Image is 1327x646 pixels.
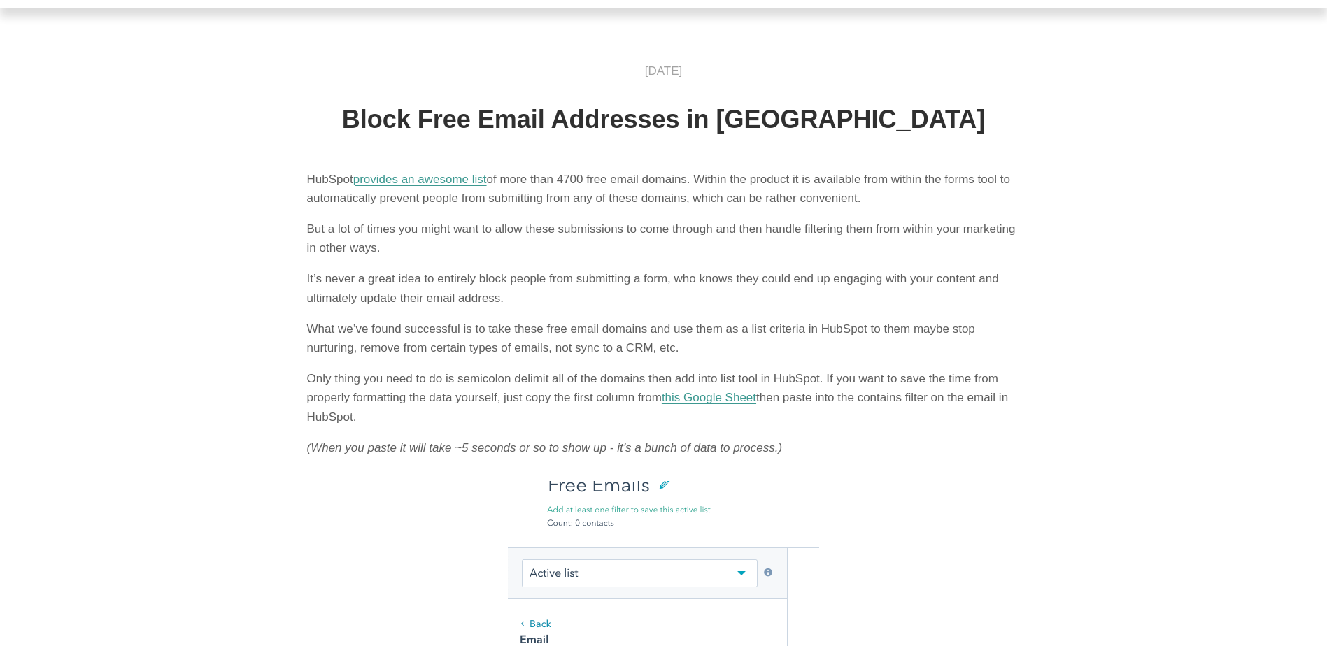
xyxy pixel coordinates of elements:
p: It’s never a great idea to entirely block people from submitting a form, who knows they could end... [307,269,1021,307]
em: (When you paste it will take ~5 seconds or so to show up - it’s a bunch of data to process.) [307,441,783,454]
span: [DATE] [645,64,683,78]
a: provides an awesome list [353,173,487,186]
p: What we’ve found successful is to take these free email domains and use them as a list criteria i... [307,320,1021,357]
p: But a lot of times you might want to allow these submissions to come through and then handle filt... [307,220,1021,257]
p: HubSpot of more than 4700 free email domains. Within the product it is available from within the ... [307,170,1021,208]
a: this Google Sheet [662,391,756,404]
p: Only thing you need to do is semicolon delimit all of the domains then add into list tool in HubS... [307,369,1021,426]
h1: Block Free Email Addresses in [GEOGRAPHIC_DATA] [307,104,1021,134]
